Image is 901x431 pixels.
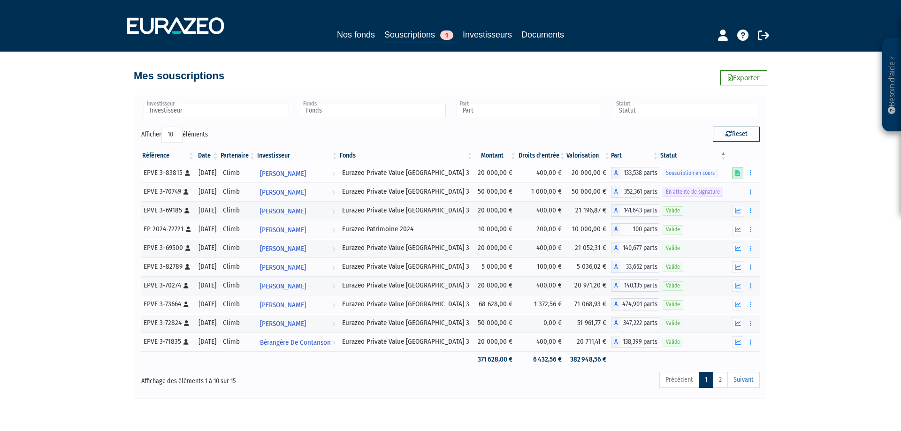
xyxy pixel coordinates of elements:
td: 21 196,87 € [566,201,611,220]
i: Voir l'investisseur [332,221,335,239]
div: Eurazeo Private Value [GEOGRAPHIC_DATA] 3 [342,243,471,253]
td: 200,00 € [517,220,566,239]
div: Eurazeo Private Value [GEOGRAPHIC_DATA] 3 [342,168,471,178]
div: EPVE 3-69185 [144,205,191,215]
td: 400,00 € [517,164,566,182]
a: [PERSON_NAME] [256,314,339,333]
th: Fonds: activer pour trier la colonne par ordre croissant [339,148,474,164]
span: [PERSON_NAME] [260,259,306,276]
span: [PERSON_NAME] [260,165,306,182]
span: Valide [663,263,683,272]
td: 51 961,77 € [566,314,611,333]
a: [PERSON_NAME] [256,182,339,201]
td: Climb [220,314,256,333]
th: Référence : activer pour trier la colonne par ordre croissant [141,148,195,164]
div: EPVE 3-82789 [144,262,191,272]
td: Climb [220,333,256,351]
span: A [611,204,620,217]
td: 0,00 € [517,314,566,333]
td: 100,00 € [517,257,566,276]
div: Eurazeo Private Value [GEOGRAPHIC_DATA] 3 [342,280,471,290]
td: 68 628,00 € [474,295,517,314]
th: Partenaire: activer pour trier la colonne par ordre croissant [220,148,256,164]
td: 6 432,56 € [517,351,566,368]
div: EPVE 3-70274 [144,280,191,290]
div: A - Eurazeo Private Value Europe 3 [611,204,659,217]
td: 400,00 € [517,333,566,351]
span: Bérangère De Contanson [260,334,331,351]
span: A [611,280,620,292]
i: Voir l'investisseur [332,278,335,295]
div: [DATE] [198,337,216,347]
h4: Mes souscriptions [134,70,224,82]
td: 400,00 € [517,276,566,295]
td: 5 000,00 € [474,257,517,276]
a: Documents [521,28,564,41]
div: [DATE] [198,205,216,215]
i: [Français] Personne physique [186,227,191,232]
span: A [611,242,620,254]
span: A [611,261,620,273]
td: 382 948,56 € [566,351,611,368]
div: EPVE 3-83815 [144,168,191,178]
span: 33,652 parts [620,261,659,273]
div: EP 2024-72721 [144,224,191,234]
td: 10 000,00 € [566,220,611,239]
div: [DATE] [198,262,216,272]
a: Investisseurs [463,28,512,41]
span: [PERSON_NAME] [260,296,306,314]
i: Voir l'investisseur [332,334,335,351]
span: 133,538 parts [620,167,659,179]
div: [DATE] [198,280,216,290]
td: 20 971,20 € [566,276,611,295]
span: 140,677 parts [620,242,659,254]
div: Eurazeo Private Value [GEOGRAPHIC_DATA] 3 [342,299,471,309]
a: [PERSON_NAME] [256,257,339,276]
span: Valide [663,244,683,253]
td: 20 000,00 € [474,333,517,351]
span: 474,901 parts [620,298,659,310]
span: [PERSON_NAME] [260,240,306,257]
div: [DATE] [198,168,216,178]
span: 141,643 parts [620,204,659,217]
a: 1 [699,372,713,388]
span: A [611,223,620,235]
i: [Français] Personne physique [185,245,191,251]
div: EPVE 3-71835 [144,337,191,347]
span: Valide [663,300,683,309]
span: 1 [440,30,453,40]
i: Voir l'investisseur [332,184,335,201]
td: 20 711,41 € [566,333,611,351]
i: [Français] Personne physique [185,264,190,270]
i: Voir l'investisseur [332,240,335,257]
a: Suivant [727,372,760,388]
td: 20 000,00 € [474,201,517,220]
img: 1732889491-logotype_eurazeo_blanc_rvb.png [127,17,224,34]
a: [PERSON_NAME] [256,220,339,239]
td: 20 000,00 € [474,239,517,257]
a: 2 [713,372,728,388]
td: 10 000,00 € [474,220,517,239]
td: 1 372,56 € [517,295,566,314]
i: Voir l'investisseur [332,315,335,333]
div: [DATE] [198,299,216,309]
span: 347,222 parts [620,317,659,329]
a: [PERSON_NAME] [256,276,339,295]
div: A - Eurazeo Private Value Europe 3 [611,317,659,329]
a: [PERSON_NAME] [256,201,339,220]
td: 5 036,02 € [566,257,611,276]
a: Nos fonds [337,28,375,41]
td: 71 068,93 € [566,295,611,314]
i: Voir l'investisseur [332,296,335,314]
td: Climb [220,239,256,257]
td: Climb [220,295,256,314]
span: A [611,298,620,310]
td: 400,00 € [517,201,566,220]
th: Valorisation: activer pour trier la colonne par ordre croissant [566,148,611,164]
td: Climb [220,257,256,276]
div: EPVE 3-70749 [144,187,191,197]
div: A - Eurazeo Private Value Europe 3 [611,298,659,310]
div: EPVE 3-69500 [144,243,191,253]
td: 50 000,00 € [474,182,517,201]
i: [Français] Personne physique [183,283,189,288]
